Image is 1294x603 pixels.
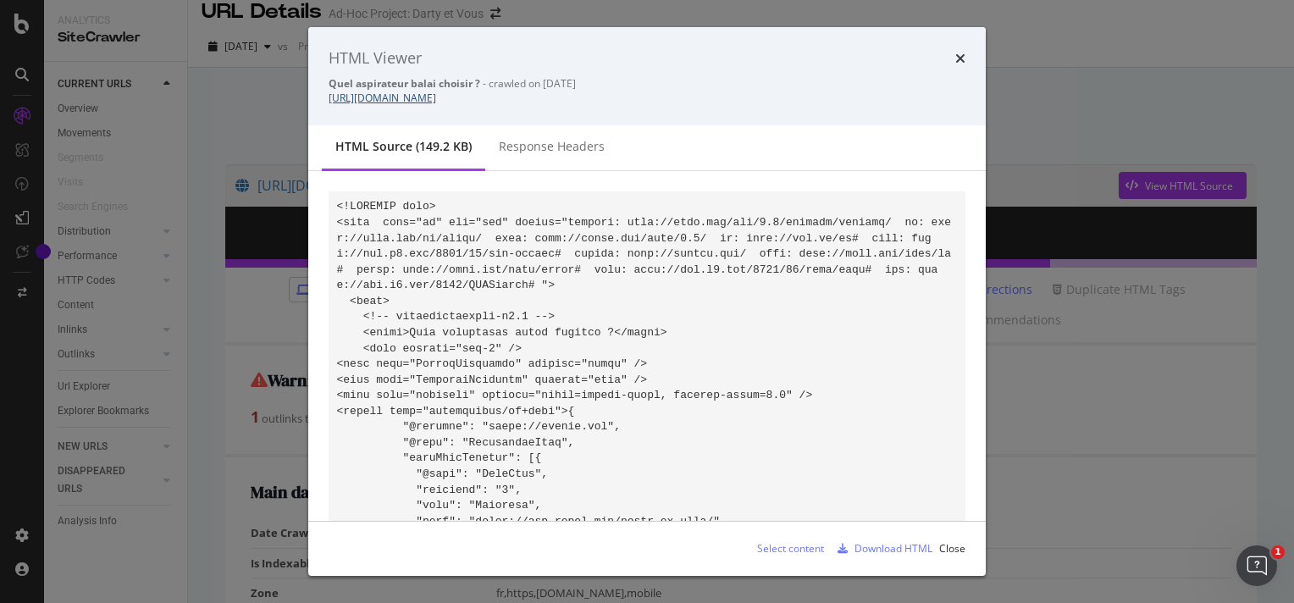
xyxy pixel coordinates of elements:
[854,541,932,556] div: Download HTML
[329,76,480,91] strong: Quel aspirateur balai choisir ?
[499,138,605,155] div: Response Headers
[329,91,436,105] a: [URL][DOMAIN_NAME]
[744,535,824,562] button: Select content
[757,541,824,556] div: Select content
[329,76,965,91] div: - crawled on [DATE]
[939,541,965,556] div: Close
[308,27,986,576] div: modal
[335,138,472,155] div: HTML source (149.2 KB)
[329,47,422,69] div: HTML Viewer
[1236,545,1277,586] iframe: Intercom live chat
[831,535,932,562] button: Download HTML
[939,535,965,562] button: Close
[1271,545,1285,559] span: 1
[955,47,965,69] div: times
